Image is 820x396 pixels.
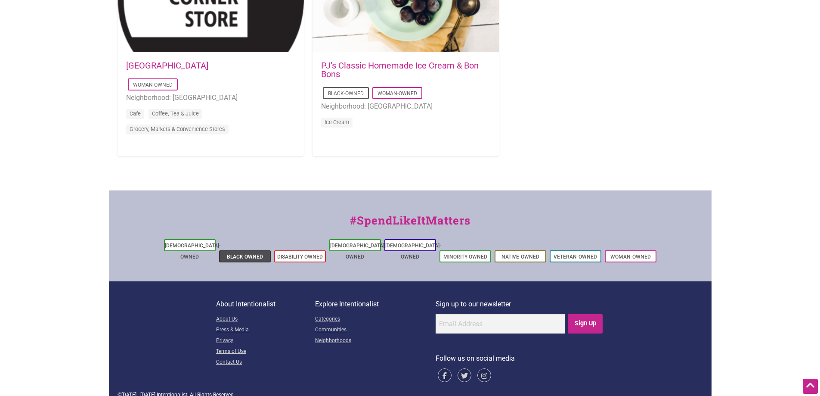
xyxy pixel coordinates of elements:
[227,254,263,260] a: Black-Owned
[330,243,386,260] a: [DEMOGRAPHIC_DATA]-Owned
[803,379,818,394] div: Scroll Back to Top
[554,254,597,260] a: Veteran-Owned
[277,254,323,260] a: Disability-Owned
[216,346,315,357] a: Terms of Use
[130,126,225,132] a: Grocery, Markets & Convenience Stores
[216,299,315,310] p: About Intentionalist
[315,325,436,336] a: Communities
[321,101,490,112] li: Neighborhood: [GEOGRAPHIC_DATA]
[315,314,436,325] a: Categories
[109,212,712,237] div: #SpendLikeItMatters
[126,92,295,103] li: Neighborhood: [GEOGRAPHIC_DATA]
[436,299,604,310] p: Sign up to our newsletter
[165,243,221,260] a: [DEMOGRAPHIC_DATA]-Owned
[130,110,141,117] a: Cafe
[216,357,315,368] a: Contact Us
[315,299,436,310] p: Explore Intentionalist
[315,336,436,346] a: Neighborhoods
[216,336,315,346] a: Privacy
[133,82,173,88] a: Woman-Owned
[325,119,349,125] a: Ice Cream
[568,314,603,334] input: Sign Up
[385,243,441,260] a: [DEMOGRAPHIC_DATA]-Owned
[501,254,539,260] a: Native-Owned
[610,254,651,260] a: Woman-Owned
[436,314,565,334] input: Email Address
[216,314,315,325] a: About Us
[443,254,487,260] a: Minority-Owned
[321,60,479,79] a: PJ’s Classic Homemade Ice Cream & Bon Bons
[378,90,417,97] a: Woman-Owned
[328,90,364,97] a: Black-Owned
[126,60,208,71] a: [GEOGRAPHIC_DATA]
[216,325,315,336] a: Press & Media
[152,110,199,117] a: Coffee, Tea & Juice
[436,353,604,364] p: Follow us on social media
